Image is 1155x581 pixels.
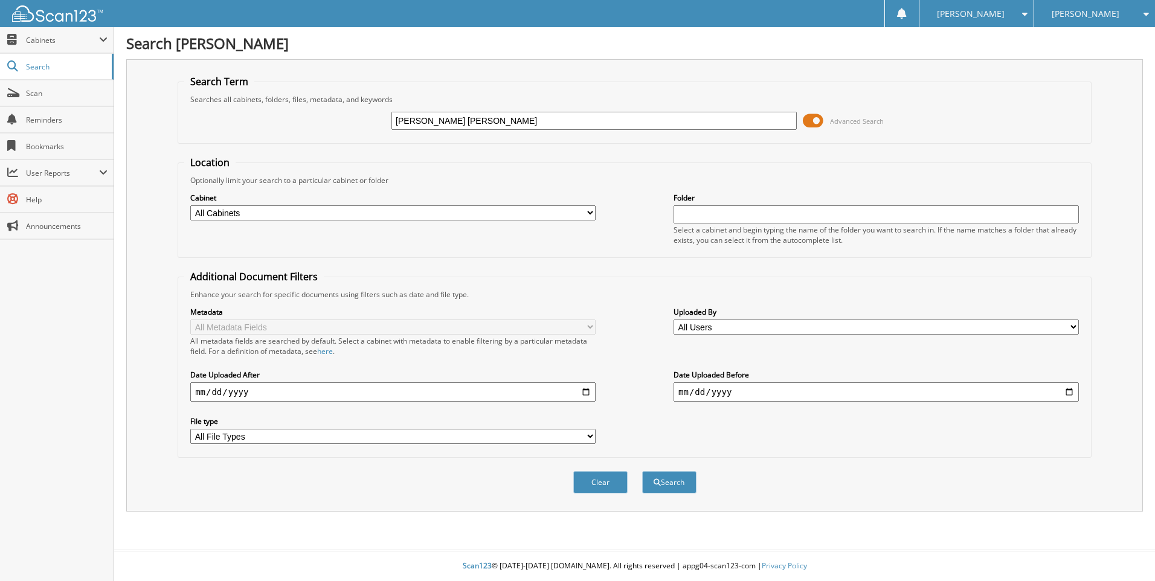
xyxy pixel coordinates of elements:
span: Bookmarks [26,141,108,152]
span: Scan [26,88,108,98]
label: Cabinet [190,193,596,203]
span: Search [26,62,106,72]
a: Privacy Policy [762,560,807,571]
label: File type [190,416,596,426]
span: [PERSON_NAME] [1052,10,1119,18]
span: Scan123 [463,560,492,571]
label: Date Uploaded Before [674,370,1079,380]
div: Optionally limit your search to a particular cabinet or folder [184,175,1085,185]
div: All metadata fields are searched by default. Select a cabinet with metadata to enable filtering b... [190,336,596,356]
span: User Reports [26,168,99,178]
a: here [317,346,333,356]
h1: Search [PERSON_NAME] [126,33,1143,53]
div: Searches all cabinets, folders, files, metadata, and keywords [184,94,1085,104]
button: Clear [573,471,628,493]
legend: Search Term [184,75,254,88]
span: [PERSON_NAME] [937,10,1005,18]
button: Search [642,471,697,493]
label: Uploaded By [674,307,1079,317]
legend: Additional Document Filters [184,270,324,283]
iframe: Chat Widget [1095,523,1155,581]
span: Announcements [26,221,108,231]
input: end [674,382,1079,402]
span: Cabinets [26,35,99,45]
label: Metadata [190,307,596,317]
div: Enhance your search for specific documents using filters such as date and file type. [184,289,1085,300]
span: Advanced Search [830,117,884,126]
div: Select a cabinet and begin typing the name of the folder you want to search in. If the name match... [674,225,1079,245]
legend: Location [184,156,236,169]
span: Reminders [26,115,108,125]
label: Folder [674,193,1079,203]
input: start [190,382,596,402]
label: Date Uploaded After [190,370,596,380]
span: Help [26,194,108,205]
div: © [DATE]-[DATE] [DOMAIN_NAME]. All rights reserved | appg04-scan123-com | [114,551,1155,581]
img: scan123-logo-white.svg [12,5,103,22]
